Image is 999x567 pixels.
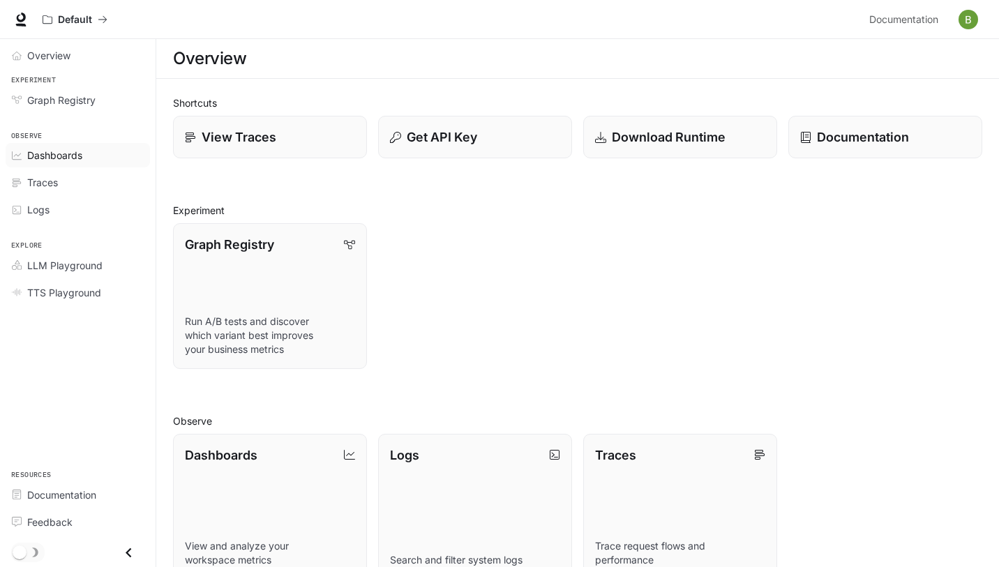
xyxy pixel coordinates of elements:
[612,128,726,146] p: Download Runtime
[113,538,144,567] button: Close drawer
[6,197,150,222] a: Logs
[6,483,150,507] a: Documentation
[6,280,150,305] a: TTS Playground
[788,116,982,158] a: Documentation
[202,128,276,146] p: View Traces
[6,43,150,68] a: Overview
[869,11,938,29] span: Documentation
[36,6,114,33] button: All workspaces
[185,235,274,254] p: Graph Registry
[185,539,355,567] p: View and analyze your workspace metrics
[6,253,150,278] a: LLM Playground
[185,446,257,464] p: Dashboards
[173,45,246,73] h1: Overview
[407,128,477,146] p: Get API Key
[27,148,82,162] span: Dashboards
[390,553,560,567] p: Search and filter system logs
[27,258,103,273] span: LLM Playground
[173,414,982,428] h2: Observe
[27,487,96,502] span: Documentation
[6,88,150,112] a: Graph Registry
[27,93,96,107] span: Graph Registry
[27,48,70,63] span: Overview
[595,539,765,567] p: Trace request flows and performance
[173,96,982,110] h2: Shortcuts
[27,202,50,217] span: Logs
[27,175,58,190] span: Traces
[954,6,982,33] button: User avatar
[959,10,978,29] img: User avatar
[13,544,27,559] span: Dark mode toggle
[595,446,636,464] p: Traces
[27,515,73,529] span: Feedback
[6,510,150,534] a: Feedback
[583,116,777,158] a: Download Runtime
[864,6,949,33] a: Documentation
[185,315,355,356] p: Run A/B tests and discover which variant best improves your business metrics
[6,143,150,167] a: Dashboards
[6,170,150,195] a: Traces
[173,116,367,158] a: View Traces
[27,285,101,300] span: TTS Playground
[173,223,367,369] a: Graph RegistryRun A/B tests and discover which variant best improves your business metrics
[173,203,982,218] h2: Experiment
[817,128,909,146] p: Documentation
[378,116,572,158] button: Get API Key
[58,14,92,26] p: Default
[390,446,419,464] p: Logs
